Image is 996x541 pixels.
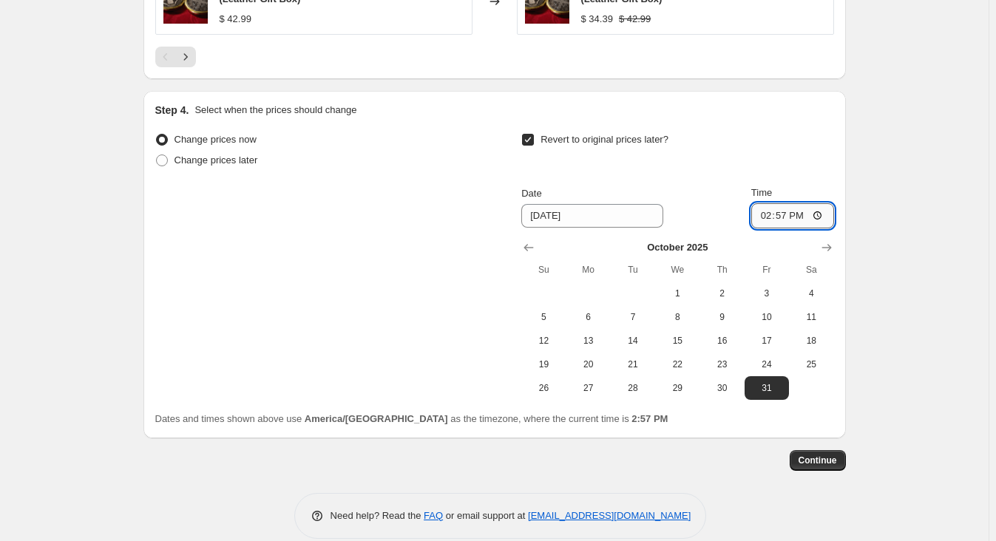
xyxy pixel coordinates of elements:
[541,134,668,145] span: Revert to original prices later?
[572,264,605,276] span: Mo
[566,376,611,400] button: Monday October 27 2025
[611,305,655,329] button: Tuesday October 7 2025
[521,204,663,228] input: 9/24/2025
[527,358,560,370] span: 19
[795,358,827,370] span: 25
[521,353,566,376] button: Sunday October 19 2025
[175,134,257,145] span: Change prices now
[661,358,694,370] span: 22
[619,12,651,27] strike: $ 42.99
[751,382,783,394] span: 31
[572,311,605,323] span: 6
[745,305,789,329] button: Friday October 10 2025
[617,335,649,347] span: 14
[566,329,611,353] button: Monday October 13 2025
[572,382,605,394] span: 27
[789,329,833,353] button: Saturday October 18 2025
[751,311,783,323] span: 10
[751,203,834,228] input: 12:00
[699,376,744,400] button: Thursday October 30 2025
[790,450,846,471] button: Continue
[566,258,611,282] th: Monday
[611,376,655,400] button: Tuesday October 28 2025
[751,264,783,276] span: Fr
[443,510,528,521] span: or email support at
[751,187,772,198] span: Time
[527,264,560,276] span: Su
[789,258,833,282] th: Saturday
[661,311,694,323] span: 8
[611,258,655,282] th: Tuesday
[816,237,837,258] button: Show next month, November 2025
[699,305,744,329] button: Thursday October 9 2025
[705,335,738,347] span: 16
[661,382,694,394] span: 29
[220,12,251,27] div: $ 42.99
[521,258,566,282] th: Sunday
[705,382,738,394] span: 30
[655,258,699,282] th: Wednesday
[751,287,783,299] span: 3
[155,103,189,118] h2: Step 4.
[699,258,744,282] th: Thursday
[655,282,699,305] button: Wednesday October 1 2025
[655,353,699,376] button: Wednesday October 22 2025
[611,329,655,353] button: Tuesday October 14 2025
[661,335,694,347] span: 15
[528,510,691,521] a: [EMAIL_ADDRESS][DOMAIN_NAME]
[795,264,827,276] span: Sa
[566,353,611,376] button: Monday October 20 2025
[518,237,539,258] button: Show previous month, September 2025
[581,12,613,27] div: $ 34.39
[699,282,744,305] button: Thursday October 2 2025
[661,287,694,299] span: 1
[194,103,356,118] p: Select when the prices should change
[745,353,789,376] button: Friday October 24 2025
[175,154,258,166] span: Change prices later
[521,305,566,329] button: Sunday October 5 2025
[572,335,605,347] span: 13
[527,382,560,394] span: 26
[795,287,827,299] span: 4
[521,188,541,199] span: Date
[789,353,833,376] button: Saturday October 25 2025
[631,413,668,424] b: 2:57 PM
[527,311,560,323] span: 5
[745,258,789,282] th: Friday
[789,305,833,329] button: Saturday October 11 2025
[751,358,783,370] span: 24
[155,47,196,67] nav: Pagination
[617,311,649,323] span: 7
[655,376,699,400] button: Wednesday October 29 2025
[705,358,738,370] span: 23
[705,264,738,276] span: Th
[705,311,738,323] span: 9
[617,358,649,370] span: 21
[424,510,443,521] a: FAQ
[751,335,783,347] span: 17
[566,305,611,329] button: Monday October 6 2025
[745,329,789,353] button: Friday October 17 2025
[699,353,744,376] button: Thursday October 23 2025
[572,358,605,370] span: 20
[155,413,668,424] span: Dates and times shown above use as the timezone, where the current time is
[799,455,837,466] span: Continue
[795,335,827,347] span: 18
[521,329,566,353] button: Sunday October 12 2025
[527,335,560,347] span: 12
[661,264,694,276] span: We
[331,510,424,521] span: Need help? Read the
[655,329,699,353] button: Wednesday October 15 2025
[617,264,649,276] span: Tu
[175,47,196,67] button: Next
[705,287,738,299] span: 2
[699,329,744,353] button: Thursday October 16 2025
[789,282,833,305] button: Saturday October 4 2025
[655,305,699,329] button: Wednesday October 8 2025
[305,413,448,424] b: America/[GEOGRAPHIC_DATA]
[795,311,827,323] span: 11
[617,382,649,394] span: 28
[521,376,566,400] button: Sunday October 26 2025
[745,282,789,305] button: Friday October 3 2025
[611,353,655,376] button: Tuesday October 21 2025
